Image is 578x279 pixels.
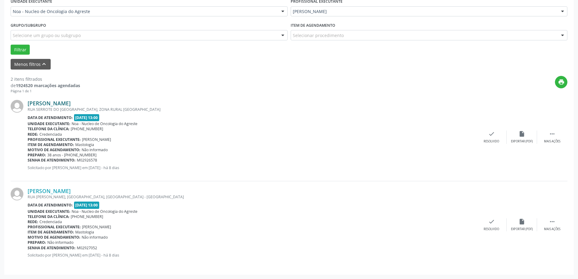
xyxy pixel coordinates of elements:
span: [PERSON_NAME] [293,9,555,15]
i:  [549,131,556,137]
span: Mastologia [75,230,94,235]
b: Data de atendimento: [28,202,73,208]
b: Rede: [28,219,38,224]
i: check [488,218,495,225]
span: [PHONE_NUMBER] [71,126,103,131]
b: Item de agendamento: [28,142,74,147]
b: Senha de atendimento: [28,245,76,250]
div: de [11,82,80,89]
div: Exportar (PDF) [511,139,533,144]
span: Selecione um grupo ou subgrupo [13,32,81,39]
span: Noa - Nucleo de Oncologia do Agreste [13,9,275,15]
b: Senha de atendimento: [28,158,76,163]
b: Item de agendamento: [28,230,74,235]
span: [PERSON_NAME] [82,137,111,142]
b: Motivo de agendamento: [28,235,80,240]
div: 2 itens filtrados [11,76,80,82]
a: [PERSON_NAME] [28,188,71,194]
label: Grupo/Subgrupo [11,21,46,30]
button: Filtrar [11,45,30,55]
span: Credenciada [39,219,62,224]
span: Selecionar procedimento [293,32,344,39]
button: print [555,76,567,88]
b: Profissional executante: [28,224,81,230]
b: Profissional executante: [28,137,81,142]
img: img [11,188,23,200]
span: [PERSON_NAME] [82,224,111,230]
span: M02926578 [77,158,97,163]
div: RUA [PERSON_NAME], [GEOGRAPHIC_DATA], [GEOGRAPHIC_DATA] - [GEOGRAPHIC_DATA] [28,194,476,199]
span: Noa - Nucleo de Oncologia do Agreste [72,209,137,214]
span: 38 anos - [PHONE_NUMBER] [47,152,96,158]
b: Preparo: [28,240,46,245]
label: Item de agendamento [291,21,335,30]
span: Não informado [82,235,108,240]
i: insert_drive_file [519,218,525,225]
span: M02927052 [77,245,97,250]
b: Unidade executante: [28,209,70,214]
b: Unidade executante: [28,121,70,126]
span: [PHONE_NUMBER] [71,214,103,219]
b: Preparo: [28,152,46,158]
div: Resolvido [484,227,499,231]
span: Não informado [47,240,73,245]
i: insert_drive_file [519,131,525,137]
span: Mastologia [75,142,94,147]
span: Noa - Nucleo de Oncologia do Agreste [72,121,137,126]
b: Telefone da clínica: [28,214,69,219]
b: Rede: [28,132,38,137]
p: Solicitado por [PERSON_NAME] em [DATE] - há 8 dias [28,253,476,258]
img: img [11,100,23,113]
span: Não informado [82,147,108,152]
div: Mais ações [544,139,560,144]
i: keyboard_arrow_up [41,61,47,67]
div: Página 1 de 1 [11,89,80,94]
div: Resolvido [484,139,499,144]
a: [PERSON_NAME] [28,100,71,107]
p: Solicitado por [PERSON_NAME] em [DATE] - há 8 dias [28,165,476,170]
b: Motivo de agendamento: [28,147,80,152]
i: print [558,79,565,85]
span: [DATE] 13:00 [74,202,100,209]
div: Mais ações [544,227,560,231]
div: RUA SERROTE DO [GEOGRAPHIC_DATA], ZONA RURAL [GEOGRAPHIC_DATA] [28,107,476,112]
b: Data de atendimento: [28,115,73,120]
strong: 1924520 marcações agendadas [16,83,80,88]
button: Menos filtroskeyboard_arrow_up [11,59,51,70]
i: check [488,131,495,137]
span: Credenciada [39,132,62,137]
b: Telefone da clínica: [28,126,69,131]
span: [DATE] 13:00 [74,114,100,121]
i:  [549,218,556,225]
div: Exportar (PDF) [511,227,533,231]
